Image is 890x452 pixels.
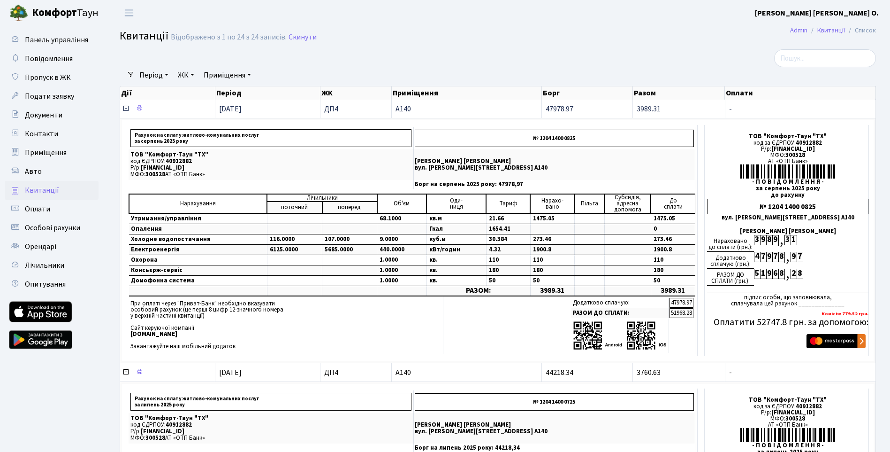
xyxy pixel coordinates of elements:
b: [PERSON_NAME] [PERSON_NAME] О. [755,8,879,18]
span: Подати заявку [25,91,74,101]
div: Р/р: [707,410,868,416]
td: 1.0000 [377,265,427,276]
a: Контакти [5,125,99,143]
td: Оди- ниця [426,194,486,213]
b: Комфорт [32,5,77,20]
span: Особові рахунки [25,223,80,233]
td: При оплаті через "Приват-Банк" необхідно вказувати особовий рахунок (це перші 8 цифр 12-значного ... [129,296,443,354]
a: Лічильники [5,256,99,275]
div: код за ЄДРПОУ: [707,140,868,146]
td: 4.32 [486,245,530,255]
td: 273.46 [651,234,695,245]
p: ТОВ "Комфорт-Таун "ТХ" [130,152,411,158]
td: поперед. [322,202,377,213]
td: 1654.41 [486,224,530,234]
div: 4 [754,252,760,262]
div: ТОВ "Комфорт-Таун "ТХ" [707,397,868,403]
td: Пільга [574,194,604,213]
td: 3989.31 [651,286,695,296]
div: 3 [784,235,791,245]
button: Переключити навігацію [117,5,141,21]
a: Панель управління [5,31,99,49]
td: 68.1000 [377,213,427,224]
div: Нараховано до сплати (грн.): [707,235,754,252]
span: 300528 [145,434,165,442]
td: РАЗОМ ДО СПЛАТИ: [571,308,669,318]
img: logo.png [9,4,28,23]
p: [PERSON_NAME] [PERSON_NAME] [415,158,694,164]
span: [FINANCIAL_ID] [141,164,184,172]
a: Авто [5,162,99,181]
a: [PERSON_NAME] [PERSON_NAME] О. [755,8,879,19]
span: 300528 [785,414,805,423]
td: 9.0000 [377,234,427,245]
span: - [729,105,872,113]
td: Субсидія, адресна допомога [604,194,651,213]
td: 3989.31 [530,286,574,296]
td: 273.46 [530,234,574,245]
a: Приміщення [200,67,255,83]
td: 0 [651,224,695,234]
th: Борг [542,86,633,100]
div: 5 [754,269,760,279]
span: [FINANCIAL_ID] [141,427,184,436]
span: [DATE] [219,367,242,378]
span: Таун [32,5,99,21]
div: 9 [791,252,797,262]
div: до рахунку [707,192,868,198]
p: код ЄДРПОУ: [130,422,411,428]
td: кв.м [426,213,486,224]
h5: Оплатити 52747.8 грн. за допомогою: [707,317,868,328]
td: 1900.8 [530,245,574,255]
th: Період [215,86,320,100]
td: Домофонна система [129,276,267,286]
div: код за ЄДРПОУ: [707,404,868,410]
span: Квитанції [120,28,168,44]
div: 7 [797,252,803,262]
span: [FINANCIAL_ID] [771,408,815,417]
span: 40912882 [166,157,192,165]
div: [PERSON_NAME] [PERSON_NAME] [707,228,868,234]
p: Рахунок на сплату житлово-комунальних послуг за липень 2025 року [130,393,411,411]
div: 8 [778,269,784,279]
div: 9 [766,252,772,262]
td: Додатково сплачую: [571,298,669,308]
div: ТОВ "Комфорт-Таун "ТХ" [707,133,868,140]
td: 50 [530,276,574,286]
td: 1475.05 [530,213,574,224]
span: Приміщення [25,148,67,158]
td: кв. [426,276,486,286]
td: Тариф [486,194,530,213]
div: , [784,269,791,280]
span: Квитанції [25,185,59,195]
a: ЖК [174,67,198,83]
input: Пошук... [774,49,876,67]
span: [FINANCIAL_ID] [771,145,815,153]
span: 40912882 [166,421,192,429]
td: 50 [651,276,695,286]
div: 2 [791,269,797,279]
div: МФО: [707,416,868,422]
td: 6125.0000 [267,245,322,255]
div: 8 [797,269,803,279]
td: Холодне водопостачання [129,234,267,245]
a: Квитанції [817,25,845,35]
div: , [778,235,784,246]
div: 7 [760,252,766,262]
div: 1 [791,235,797,245]
div: АТ «ОТП Банк» [707,158,868,164]
span: 40912882 [796,139,822,147]
td: поточний [267,202,322,213]
span: 3989.31 [637,104,661,114]
td: 21.66 [486,213,530,224]
span: Панель управління [25,35,88,45]
td: Нарахування [129,194,267,213]
div: - П О В І Д О М Л Е Н Н Я - [707,179,868,185]
td: кв. [426,265,486,276]
td: 110 [651,255,695,265]
span: Пропуск в ЖК [25,72,71,83]
td: 1.0000 [377,255,427,265]
div: підпис особи, що заповнювала, сплачувала цей рахунок ______________ [707,293,868,307]
a: Пропуск в ЖК [5,68,99,87]
p: Р/р: [130,429,411,435]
